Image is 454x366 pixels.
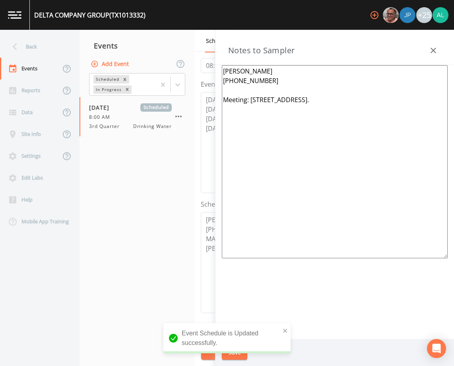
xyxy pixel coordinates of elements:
[383,7,399,23] img: e2d790fa78825a4bb76dcb6ab311d44c
[140,103,172,112] span: Scheduled
[89,123,124,130] span: 3rd Quarter
[201,212,439,313] textarea: [PERSON_NAME] [PHONE_NUMBER] MAIN OFFICE [PHONE_NUMBER] [PERSON_NAME][EMAIL_ADDRESS][PERSON_NAME]...
[120,75,129,83] div: Remove Scheduled
[400,7,415,23] img: 41241ef155101aa6d92a04480b0d0000
[89,57,132,72] button: Add Event
[399,7,416,23] div: Joshua gere Paul
[433,7,448,23] img: 30a13df2a12044f58df5f6b7fda61338
[80,36,195,56] div: Events
[201,79,237,89] label: Event Notes
[201,199,322,209] label: Scheduler Notes (Shared with all events)
[8,11,21,19] img: logo
[34,10,146,20] div: DELTA COMPANY GROUP (TX1013332)
[93,75,120,83] div: Scheduled
[133,123,172,130] span: Drinking Water
[89,114,115,121] span: 8:00 AM
[228,44,295,57] h3: Notes to Sampler
[283,325,288,335] button: close
[123,85,132,94] div: Remove In Progress
[201,92,439,193] textarea: [DATE] 2:52pm email sent [DATE] 10:00am follow up email sent [DATE] 9:20am called/spoke w/ [PERSO...
[163,323,291,353] div: Event Schedule is Updated successfully.
[201,321,247,331] label: Assigned Users
[93,85,123,94] div: In Progress
[416,7,432,23] div: +25
[427,339,446,358] div: Open Intercom Messenger
[205,30,232,52] a: Schedule
[80,97,195,137] a: [DATE]Scheduled8:00 AM3rd QuarterDrinking Water
[382,7,399,23] div: Mike Franklin
[89,103,115,112] span: [DATE]
[222,65,448,258] textarea: [PERSON_NAME] [PHONE_NUMBER] Meeting: [STREET_ADDRESS].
